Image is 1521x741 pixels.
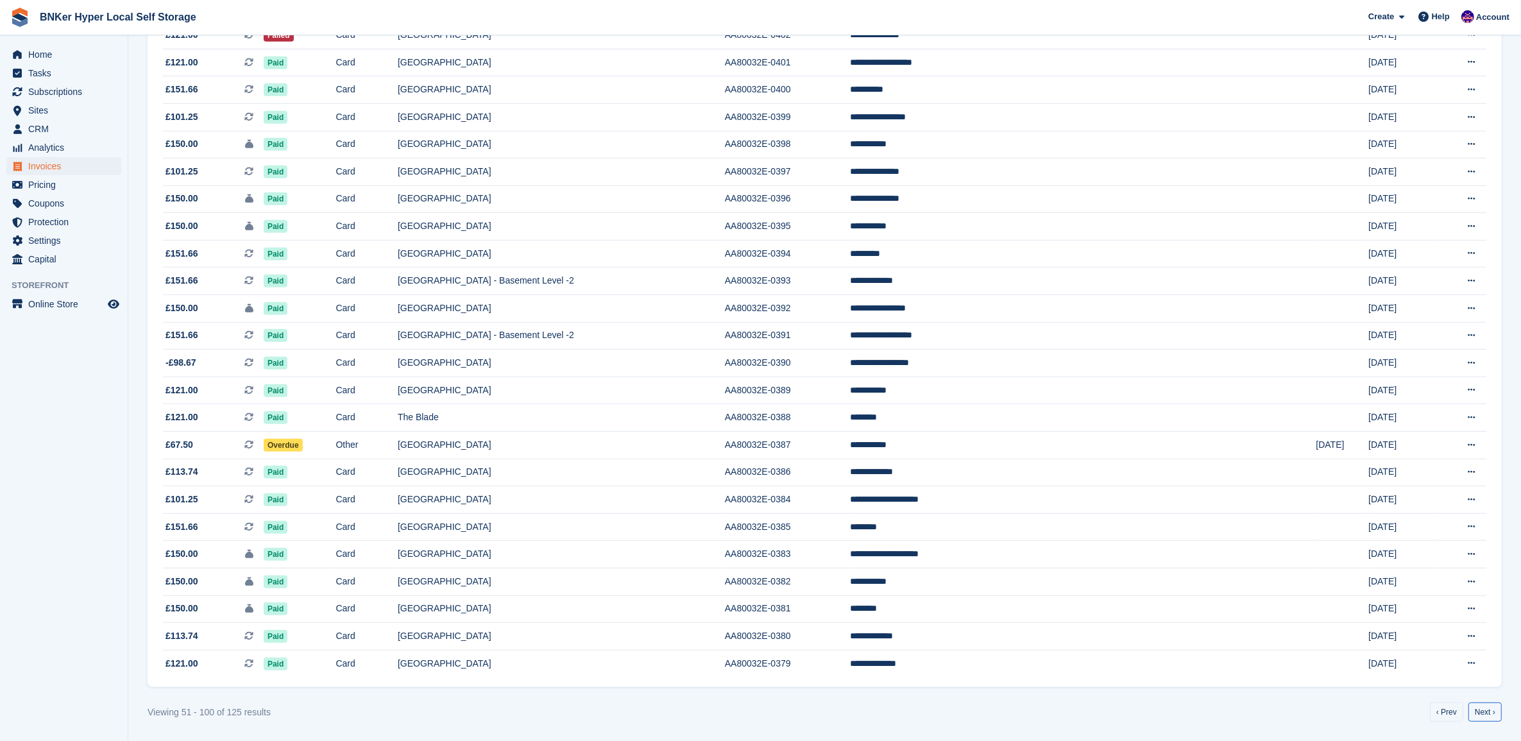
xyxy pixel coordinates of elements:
[1427,703,1504,722] nav: Pages
[1368,432,1436,459] td: [DATE]
[1476,11,1509,24] span: Account
[148,706,271,719] div: Viewing 51 - 100 of 125 results
[336,623,398,651] td: Card
[336,76,398,104] td: Card
[725,185,850,213] td: AA80032E-0396
[398,486,725,514] td: [GEOGRAPHIC_DATA]
[6,157,121,175] a: menu
[166,657,198,670] span: £121.00
[166,384,198,397] span: £121.00
[264,630,287,643] span: Paid
[725,432,850,459] td: AA80032E-0387
[6,176,121,194] a: menu
[725,158,850,186] td: AA80032E-0397
[398,404,725,432] td: The Blade
[725,76,850,104] td: AA80032E-0400
[336,131,398,158] td: Card
[6,101,121,119] a: menu
[166,493,198,506] span: £101.25
[264,493,287,506] span: Paid
[264,439,303,452] span: Overdue
[1368,623,1436,651] td: [DATE]
[398,131,725,158] td: [GEOGRAPHIC_DATA]
[166,547,198,561] span: £150.00
[264,302,287,315] span: Paid
[336,377,398,404] td: Card
[725,568,850,596] td: AA80032E-0382
[725,623,850,651] td: AA80032E-0380
[28,101,105,119] span: Sites
[264,329,287,342] span: Paid
[398,49,725,76] td: [GEOGRAPHIC_DATA]
[166,411,198,424] span: £121.00
[725,213,850,241] td: AA80032E-0395
[264,111,287,124] span: Paid
[6,194,121,212] a: menu
[398,650,725,677] td: [GEOGRAPHIC_DATA]
[166,219,198,233] span: £150.00
[398,350,725,377] td: [GEOGRAPHIC_DATA]
[336,350,398,377] td: Card
[398,22,725,49] td: [GEOGRAPHIC_DATA]
[336,322,398,350] td: Card
[264,166,287,178] span: Paid
[28,213,105,231] span: Protection
[166,302,198,315] span: £150.00
[264,29,294,42] span: Failed
[1368,541,1436,568] td: [DATE]
[1368,350,1436,377] td: [DATE]
[1368,158,1436,186] td: [DATE]
[166,629,198,643] span: £113.74
[28,232,105,250] span: Settings
[398,432,725,459] td: [GEOGRAPHIC_DATA]
[398,595,725,623] td: [GEOGRAPHIC_DATA]
[264,248,287,260] span: Paid
[398,185,725,213] td: [GEOGRAPHIC_DATA]
[28,250,105,268] span: Capital
[1368,486,1436,514] td: [DATE]
[28,157,105,175] span: Invoices
[28,46,105,64] span: Home
[398,568,725,596] td: [GEOGRAPHIC_DATA]
[336,486,398,514] td: Card
[398,459,725,486] td: [GEOGRAPHIC_DATA]
[398,240,725,268] td: [GEOGRAPHIC_DATA]
[336,103,398,131] td: Card
[264,192,287,205] span: Paid
[264,548,287,561] span: Paid
[12,279,128,292] span: Storefront
[1368,213,1436,241] td: [DATE]
[336,295,398,323] td: Card
[1368,650,1436,677] td: [DATE]
[725,22,850,49] td: AA80032E-0402
[166,110,198,124] span: £101.25
[1461,10,1474,23] img: David Fricker
[398,322,725,350] td: [GEOGRAPHIC_DATA] - Basement Level -2
[725,595,850,623] td: AA80032E-0381
[6,46,121,64] a: menu
[6,250,121,268] a: menu
[264,521,287,534] span: Paid
[264,357,287,370] span: Paid
[1368,22,1436,49] td: [DATE]
[725,295,850,323] td: AA80032E-0392
[725,103,850,131] td: AA80032E-0399
[1368,459,1436,486] td: [DATE]
[398,268,725,295] td: [GEOGRAPHIC_DATA] - Basement Level -2
[264,466,287,479] span: Paid
[725,350,850,377] td: AA80032E-0390
[264,220,287,233] span: Paid
[264,275,287,287] span: Paid
[35,6,201,28] a: BNKer Hyper Local Self Storage
[6,83,121,101] a: menu
[166,602,198,615] span: £150.00
[1432,10,1450,23] span: Help
[28,139,105,157] span: Analytics
[28,295,105,313] span: Online Store
[336,213,398,241] td: Card
[6,64,121,82] a: menu
[336,595,398,623] td: Card
[725,650,850,677] td: AA80032E-0379
[6,139,121,157] a: menu
[6,120,121,138] a: menu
